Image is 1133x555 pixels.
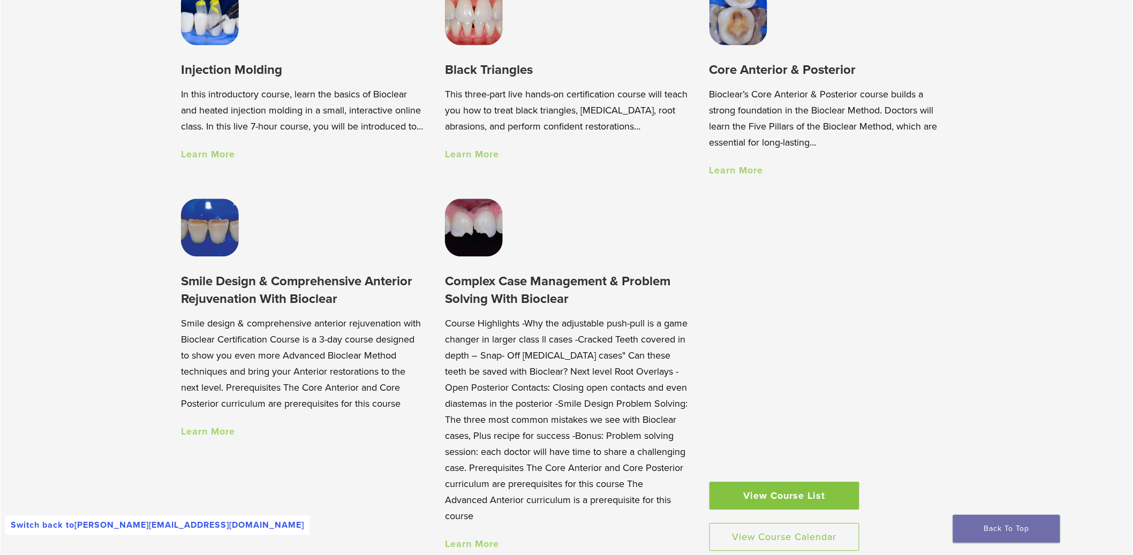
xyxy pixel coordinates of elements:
h3: Smile Design & Comprehensive Anterior Rejuvenation With Bioclear [181,272,424,308]
a: Back To Top [953,515,1060,543]
a: Switch back to[PERSON_NAME][EMAIL_ADDRESS][DOMAIN_NAME] [5,515,309,535]
a: Learn More [445,148,499,160]
p: Bioclear’s Core Anterior & Posterior course builds a strong foundation in the Bioclear Method. Do... [709,86,952,150]
p: Course Highlights -Why the adjustable push-pull is a game changer in larger class ll cases -Crack... [445,315,688,524]
a: Learn More [181,425,235,437]
p: In this introductory course, learn the basics of Bioclear and heated injection molding in a small... [181,86,424,134]
a: View Course Calendar [709,523,859,551]
a: View Course List [709,482,859,510]
a: Learn More [445,538,499,550]
h3: Complex Case Management & Problem Solving With Bioclear [445,272,688,308]
a: Learn More [709,164,764,176]
p: Smile design & comprehensive anterior rejuvenation with Bioclear Certification Course is a 3-day ... [181,315,424,412]
p: This three-part live hands-on certification course will teach you how to treat black triangles, [... [445,86,688,134]
h3: Black Triangles [445,61,688,79]
a: Learn More [181,148,235,160]
h3: Injection Molding [181,61,424,79]
h3: Core Anterior & Posterior [709,61,952,79]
